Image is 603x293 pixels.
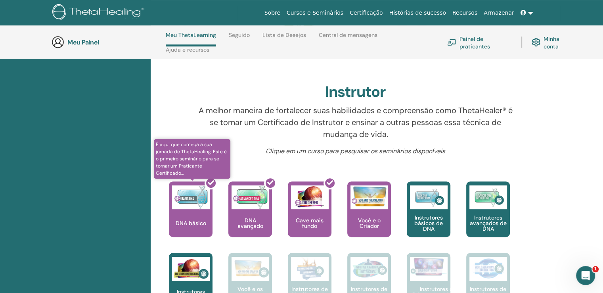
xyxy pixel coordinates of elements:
[166,46,209,59] a: Ajuda e recursos
[410,185,448,209] img: Instrutores básicos de DNA
[470,214,507,232] font: Instrutores avançados de DNA
[594,266,597,272] font: 1
[414,214,443,232] font: Instrutores básicos de DNA
[407,181,450,253] a: Instrutores básicos de DNA Instrutores básicos de DNA
[449,6,480,20] a: Recursos
[386,6,449,20] a: Histórias de sucesso
[266,147,445,155] font: Clique em um curso para pesquisar os seminários disponíveis
[480,6,517,20] a: Armazenar
[319,31,377,39] font: Central de mensagens
[389,10,446,16] font: Histórias de sucesso
[358,217,381,229] font: Você e o Criador
[484,10,514,16] font: Armazenar
[350,257,388,281] img: Instrutores de Anatomia Intuitiva
[466,181,510,253] a: Instrutores avançados de DNA Instrutores avançados de DNA
[288,181,331,253] a: Cave mais fundo Cave mais fundo
[469,185,507,209] img: Instrutores avançados de DNA
[287,10,343,16] font: Cursos e Seminários
[166,31,216,39] font: Meu ThetaLearning
[67,38,99,46] font: Meu Painel
[199,105,513,139] font: A melhor maneira de fortalecer suas habilidades e compreensão como ThetaHealer® é se tornar um Ce...
[166,46,209,53] font: Ajuda e recursos
[228,181,272,253] a: DNA avançado DNA avançado
[325,82,386,102] font: Instrutor
[52,4,147,22] img: logo.png
[291,185,329,209] img: Cave mais fundo
[532,33,574,51] a: Minha conta
[346,6,386,20] a: Certificação
[156,141,227,176] font: É aqui que começa a sua jornada de ThetaHealing. Este é o primeiro seminário para se tornar um Pr...
[576,266,595,285] iframe: Chat ao vivo do Intercom
[447,33,512,51] a: Painel de praticantes
[469,257,507,281] img: Instrutores de Relações Mundiais
[172,257,210,281] img: Instrutores Dig Deeper
[262,32,306,44] a: Lista de Desejos
[172,185,210,209] img: DNA básico
[232,185,269,209] img: DNA avançado
[232,257,269,281] img: Você e os Instrutores Criadores
[347,181,391,253] a: Você e o Criador Você e o Criador
[262,31,306,39] font: Lista de Desejos
[447,39,456,46] img: chalkboard-teacher.svg
[544,35,559,50] font: Minha conta
[410,257,448,276] img: Instrutores da Criança Intuitiva em Mim
[319,32,377,44] a: Central de mensagens
[264,10,280,16] font: Sobre
[52,36,64,48] img: generic-user-icon.jpg
[459,35,490,50] font: Painel de praticantes
[452,10,477,16] font: Recursos
[166,32,216,46] a: Meu ThetaLearning
[283,6,346,20] a: Cursos e Seminários
[229,32,250,44] a: Seguido
[229,31,250,39] font: Seguido
[169,181,212,253] a: É aqui que começa a sua jornada de ThetaHealing. Este é o primeiro seminário para se tornar um Pr...
[291,257,329,281] img: Instrutores de Manifestação e Abundância
[261,6,283,20] a: Sobre
[350,10,383,16] font: Certificação
[350,185,388,207] img: Você e o Criador
[532,36,540,48] img: cog.svg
